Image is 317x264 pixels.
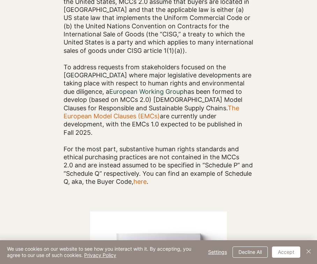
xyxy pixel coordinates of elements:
[64,63,251,136] span: To address requests from stakeholders focused on the [GEOGRAPHIC_DATA] where major legislative de...
[133,178,147,185] a: here
[304,246,313,258] button: Close
[109,88,184,95] a: European Working Group
[64,145,253,186] span: For the most part, substantive human rights standards and ethical purchasing practices are not co...
[7,246,200,258] span: We use cookies on our website to see how you interact with it. By accepting, you agree to our use...
[208,247,227,257] span: Settings
[272,246,300,258] button: Accept
[304,247,313,256] img: Close
[64,104,239,120] a: The European Model Clauses (EMCs)
[84,252,116,258] a: Privacy Policy
[233,246,268,258] button: Decline All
